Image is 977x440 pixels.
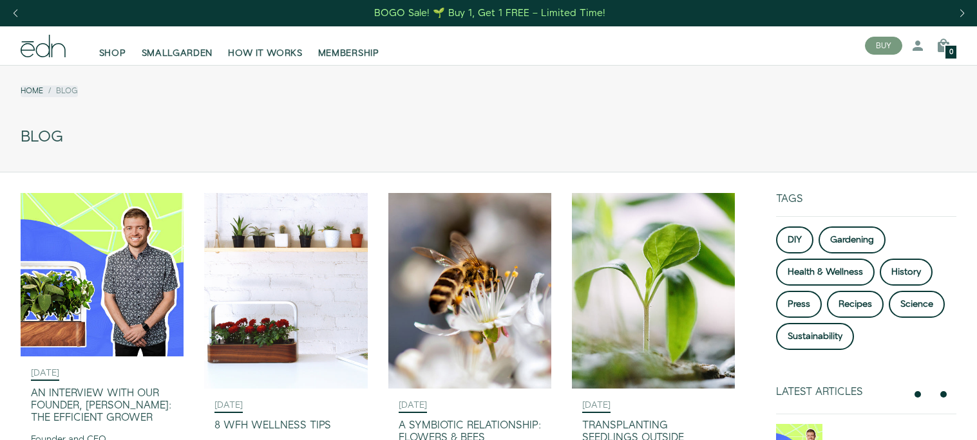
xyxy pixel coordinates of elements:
time: [DATE] [214,399,243,413]
a: History [880,259,933,286]
span: HOW IT WORKS [228,47,302,60]
a: BOGO Sale! 🌱 Buy 1, Get 1 FREE – Limited Time! [373,3,607,23]
a: Gardening [819,226,886,253]
time: [DATE] [399,399,427,413]
button: next [936,387,951,402]
div: Tags [776,193,956,215]
button: BUY [865,37,902,55]
li: Blog [43,86,78,96]
a: Sustainability [776,323,854,350]
a: Recipes [827,291,884,318]
a: Press [776,291,822,318]
span: MEMBERSHIP [318,47,379,60]
div: 8 WFH Wellness Tips [214,419,357,432]
div: Latest Articles [776,386,905,398]
a: MEMBERSHIP [310,32,387,60]
iframe: Opens a widget where you can find more information [880,401,964,434]
nav: breadcrumbs [21,86,78,96]
div: BOGO Sale! 🌱 Buy 1, Get 1 FREE – Limited Time! [374,6,605,20]
div: An Interview with our Founder, [PERSON_NAME]: The Efficient Grower [31,387,173,425]
span: SHOP [99,47,126,60]
span: BLOG [21,128,63,147]
time: [DATE] [582,399,611,413]
a: HOW IT WORKS [220,32,310,60]
a: DIY [776,226,813,253]
button: previous [910,387,925,402]
a: Science [889,291,945,318]
span: SMALLGARDEN [142,47,213,60]
time: [DATE] [31,367,59,381]
span: 0 [949,49,953,56]
a: SMALLGARDEN [134,32,221,60]
a: Home [21,86,43,96]
a: SHOP [91,32,134,60]
a: Health & Wellness [776,259,875,286]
